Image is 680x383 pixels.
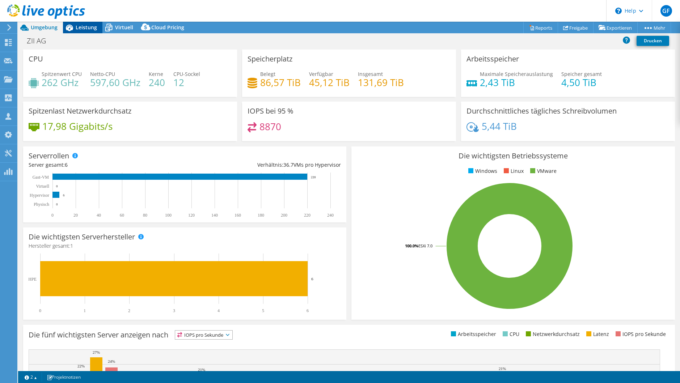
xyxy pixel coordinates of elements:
[73,213,78,218] text: 20
[33,175,49,180] text: Gast-VM
[561,78,602,86] h4: 4,50 TiB
[502,167,524,175] li: Linux
[63,193,65,197] text: 6
[260,78,301,86] h4: 86,57 TiB
[482,122,517,130] h4: 5,44 TiB
[211,213,218,218] text: 140
[165,213,172,218] text: 100
[309,78,350,86] h4: 45,12 TiB
[558,22,594,33] a: Freigabe
[29,55,43,63] h3: CPU
[327,213,334,218] text: 240
[84,308,86,313] text: 1
[115,24,133,31] span: Virtuell
[65,161,68,168] span: 6
[97,213,101,218] text: 40
[637,22,671,33] a: Mehr
[42,122,113,130] h4: 17,98 Gigabits/s
[175,331,232,339] span: IOPS pro Sekunde
[358,78,404,86] h4: 131,69 TiB
[149,71,163,77] span: Kerne
[466,107,617,115] h3: Durchschnittliches tägliches Schreibvolumen
[281,213,287,218] text: 200
[660,5,672,17] span: GF
[29,233,135,241] h3: Die wichtigsten Serverhersteller
[28,277,37,282] text: HPE
[637,36,669,46] a: Drucken
[501,330,519,338] li: CPU
[29,242,341,250] h4: Hersteller gesamt:
[357,152,669,160] h3: Die wichtigsten Betriebssysteme
[235,213,241,218] text: 160
[128,308,130,313] text: 2
[593,22,638,33] a: Exportieren
[77,364,85,368] text: 22%
[42,71,82,77] span: Spitzenwert CPU
[524,330,580,338] li: Netzwerkdurchsatz
[283,161,293,168] span: 36.7
[615,8,622,14] svg: \n
[480,71,553,77] span: Maximale Speicherauslastung
[309,71,333,77] span: Verfügbar
[34,202,49,207] text: Physisch
[76,24,97,31] span: Leistung
[614,330,666,338] li: IOPS pro Sekunde
[39,308,41,313] text: 0
[217,308,220,313] text: 4
[248,107,293,115] h3: IOPS bei 95 %
[311,175,316,179] text: 220
[90,78,140,86] h4: 597,60 GHz
[304,213,311,218] text: 220
[173,78,200,86] h4: 12
[20,373,42,382] a: 2
[198,367,205,372] text: 21%
[584,330,609,338] li: Latenz
[259,123,281,131] h4: 8870
[42,373,86,382] a: Projektnotizen
[29,152,69,160] h3: Serverrollen
[56,184,58,188] text: 0
[466,55,519,63] h3: Arbeitsspeicher
[260,71,275,77] span: Belegt
[90,71,115,77] span: Netto-CPU
[561,71,602,77] span: Speicher gesamt
[449,330,496,338] li: Arbeitsspeicher
[29,107,131,115] h3: Spitzenlast Netzwerkdurchsatz
[70,242,73,249] span: 1
[358,71,383,77] span: Insgesamt
[51,213,54,218] text: 0
[30,193,49,198] text: Hypervisor
[173,71,200,77] span: CPU-Sockel
[29,161,185,169] div: Server gesamt:
[31,24,58,31] span: Umgebung
[480,78,553,86] h4: 2,43 TiB
[405,243,418,248] tspan: 100.0%
[185,161,341,169] div: Verhältnis: VMs pro Hypervisor
[248,55,292,63] h3: Speicherplatz
[120,213,124,218] text: 60
[93,350,100,354] text: 27%
[149,78,165,86] h4: 240
[24,37,57,45] h1: ZII AG
[311,277,313,281] text: 6
[173,308,175,313] text: 3
[143,213,147,218] text: 80
[499,366,506,371] text: 21%
[307,308,309,313] text: 6
[188,213,195,218] text: 120
[418,243,432,248] tspan: ESXi 7.0
[108,359,115,363] text: 24%
[56,203,58,206] text: 0
[523,22,558,33] a: Reports
[36,184,49,189] text: Virtuell
[528,167,557,175] li: VMware
[466,167,497,175] li: Windows
[151,24,184,31] span: Cloud Pricing
[262,308,264,313] text: 5
[258,213,264,218] text: 180
[42,78,82,86] h4: 262 GHz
